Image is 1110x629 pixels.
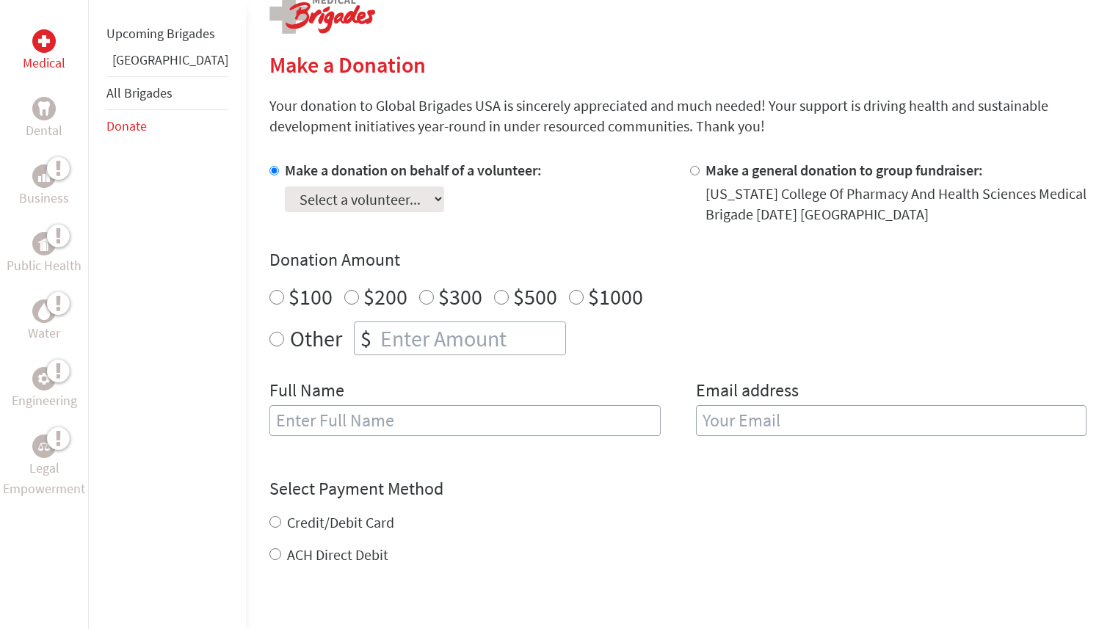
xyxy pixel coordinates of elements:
a: Donate [106,117,147,134]
p: Water [28,323,60,343]
div: [US_STATE] College Of Pharmacy And Health Sciences Medical Brigade [DATE] [GEOGRAPHIC_DATA] [705,183,1087,225]
a: BusinessBusiness [19,164,69,208]
a: Upcoming Brigades [106,25,215,42]
input: Your Email [696,405,1087,436]
div: Legal Empowerment [32,435,56,458]
img: Water [38,302,50,319]
a: WaterWater [28,299,60,343]
label: $500 [513,283,557,310]
label: $1000 [588,283,643,310]
img: Medical [38,35,50,47]
li: Upcoming Brigades [106,18,228,50]
label: Make a general donation to group fundraiser: [705,161,983,179]
input: Enter Amount [377,322,565,355]
p: Legal Empowerment [3,458,85,499]
div: $ [355,322,377,355]
p: Dental [26,120,62,141]
h4: Select Payment Method [269,477,1087,501]
h4: Donation Amount [269,248,1087,272]
label: Make a donation on behalf of a volunteer: [285,161,542,179]
label: Other [290,321,342,355]
label: ACH Direct Debit [287,545,388,564]
a: MedicalMedical [23,29,65,73]
a: Public HealthPublic Health [7,232,81,276]
li: Donate [106,110,228,142]
p: Business [19,188,69,208]
h2: Make a Donation [269,51,1087,78]
div: Business [32,164,56,188]
img: Public Health [38,236,50,251]
li: Panama [106,50,228,76]
img: Engineering [38,373,50,385]
img: Legal Empowerment [38,442,50,451]
div: Public Health [32,232,56,255]
label: Full Name [269,379,344,405]
div: Dental [32,97,56,120]
a: All Brigades [106,84,173,101]
label: Credit/Debit Card [287,513,394,531]
input: Enter Full Name [269,405,661,436]
p: Public Health [7,255,81,276]
a: Legal EmpowermentLegal Empowerment [3,435,85,499]
label: $300 [438,283,482,310]
div: Medical [32,29,56,53]
p: Medical [23,53,65,73]
label: $200 [363,283,407,310]
li: All Brigades [106,76,228,110]
div: Engineering [32,367,56,390]
p: Engineering [12,390,77,411]
a: DentalDental [26,97,62,141]
img: Dental [38,101,50,115]
p: Your donation to Global Brigades USA is sincerely appreciated and much needed! Your support is dr... [269,95,1087,137]
a: [GEOGRAPHIC_DATA] [112,51,228,68]
label: Email address [696,379,799,405]
div: Water [32,299,56,323]
img: Business [38,170,50,182]
label: $100 [289,283,333,310]
a: EngineeringEngineering [12,367,77,411]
